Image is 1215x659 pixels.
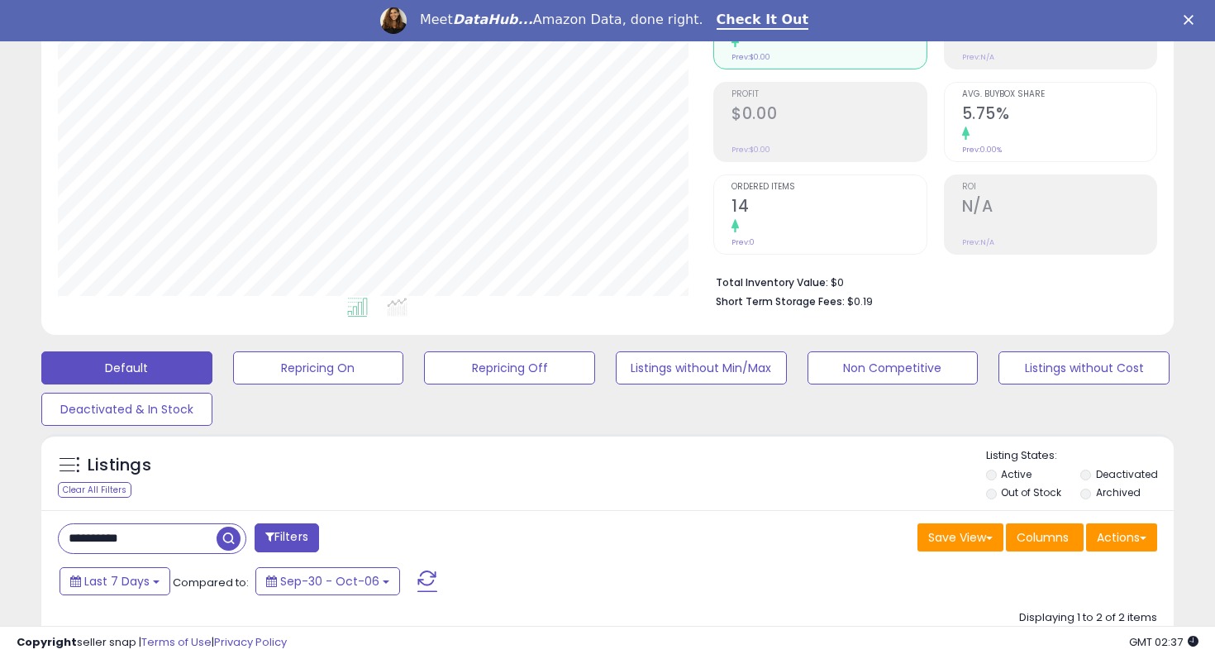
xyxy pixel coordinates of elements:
small: Prev: 0 [731,237,755,247]
li: $0 [716,271,1145,291]
small: Prev: $0.00 [731,145,770,155]
h2: 5.75% [962,104,1156,127]
div: seller snap | | [17,635,287,651]
span: Avg. Buybox Share [962,90,1156,99]
button: Last 7 Days [60,567,170,595]
button: Deactivated & In Stock [41,393,212,426]
small: Prev: $0.00 [731,52,770,62]
b: Short Term Storage Fees: [716,294,845,308]
button: Save View [917,523,1003,552]
a: Privacy Policy [214,634,287,650]
i: DataHub... [453,12,533,27]
small: Prev: 0.00% [962,145,1002,155]
button: Default [41,351,212,384]
div: Displaying 1 to 2 of 2 items [1019,610,1157,626]
span: Sep-30 - Oct-06 [280,573,379,590]
button: Listings without Min/Max [616,351,787,384]
h5: Listings [88,454,151,477]
small: Prev: N/A [962,237,994,247]
a: Check It Out [717,12,809,30]
span: Last 7 Days [84,573,150,590]
span: Profit [731,90,926,99]
div: Meet Amazon Data, done right. [420,12,703,28]
strong: Copyright [17,634,77,650]
h2: N/A [962,197,1156,219]
h2: 14 [731,197,926,219]
span: Compared to: [173,575,249,590]
button: Non Competitive [808,351,979,384]
button: Listings without Cost [998,351,1170,384]
span: 2025-10-14 02:37 GMT [1129,634,1198,650]
span: $0.19 [847,294,873,309]
b: Total Inventory Value: [716,275,828,289]
label: Out of Stock [1001,485,1061,499]
p: Listing States: [986,448,1174,464]
img: Profile image for Georgie [380,7,407,34]
button: Filters [255,523,319,552]
div: Clear All Filters [58,482,131,498]
button: Repricing On [233,351,404,384]
span: Columns [1017,529,1069,546]
label: Deactivated [1096,467,1158,481]
button: Actions [1086,523,1157,552]
button: Columns [1006,523,1084,552]
small: Prev: N/A [962,52,994,62]
span: Ordered Items [731,183,926,192]
span: ROI [962,183,1156,192]
button: Repricing Off [424,351,595,384]
a: Terms of Use [141,634,212,650]
label: Active [1001,467,1032,481]
label: Archived [1096,485,1141,499]
div: Close [1184,15,1200,25]
h2: $0.00 [731,104,926,127]
button: Sep-30 - Oct-06 [255,567,400,595]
